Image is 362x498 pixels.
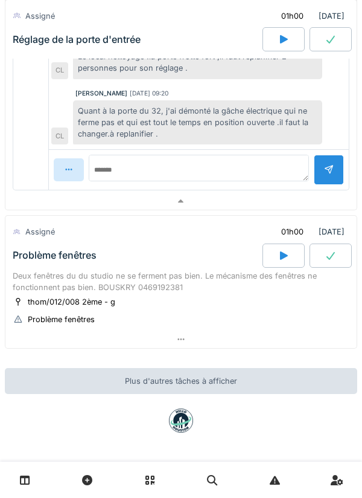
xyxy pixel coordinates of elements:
div: [DATE] 09:20 [130,89,168,98]
div: Problème fenêtres [28,314,95,325]
div: Réglage de la porte d'entrée [13,34,141,45]
div: Deux fenêtres du du studio ne se ferment pas bien. Le mécanisme des fenêtres ne fonctionnent pas ... [13,270,349,293]
div: Assigné [25,10,55,22]
div: [DATE] [271,5,349,27]
div: Quant à la porte du 32, j'ai démonté la gâche électrique qui ne ferme pas et qui est tout le temp... [73,100,322,145]
div: 01h00 [281,10,303,22]
div: CL [51,62,68,79]
div: [PERSON_NAME] [75,89,127,98]
div: Plus d'autres tâches à afficher [5,368,357,394]
div: [DATE] [271,221,349,243]
img: badge-BVDL4wpA.svg [169,409,193,433]
div: Assigné [25,226,55,238]
div: thom/012/008 2ème - g [28,296,115,308]
div: CL [51,128,68,144]
div: Problème fenêtres [13,250,97,261]
div: 01h00 [281,226,303,238]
